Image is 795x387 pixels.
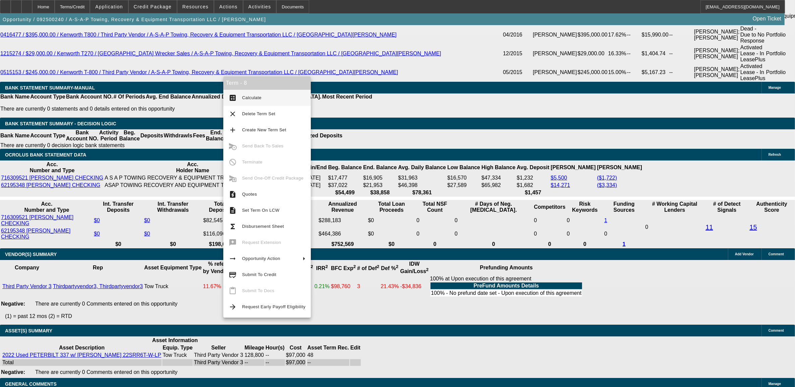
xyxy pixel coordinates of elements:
[94,217,100,223] a: $0
[99,129,119,142] th: Activity Period
[229,255,237,263] mat-icon: arrow_right_alt
[1,369,25,375] b: Negative:
[203,228,237,240] td: $116,096
[214,0,243,13] button: Actions
[481,175,516,181] td: $47,334
[328,182,362,189] td: $37,022
[163,129,192,142] th: Withdrawls
[454,241,533,248] th: 0
[567,241,604,248] th: 0
[1,301,25,307] b: Negative:
[516,161,550,174] th: Avg. Deposit
[113,93,146,100] th: # Of Periods
[229,94,237,102] mat-icon: calculate
[533,241,566,248] th: 0
[2,360,161,366] div: Total
[289,129,343,142] th: Annualized Deposits
[533,214,566,227] td: 0
[0,51,441,56] a: 1215274 / $29,000.00 / Kenworth T270 / [GEOGRAPHIC_DATA] Wrecker Sales / A-S-A-P Towing, Recovery...
[144,201,202,213] th: Int. Transfer Withdrawals
[229,110,237,118] mat-icon: clear
[627,63,641,82] td: --
[229,206,237,214] mat-icon: description
[242,224,284,229] span: Disbursement Sheet
[134,4,172,9] span: Credit Package
[307,344,349,351] th: Asset Term Recommendation
[243,0,276,13] button: Activities
[381,265,398,271] b: Def %
[59,345,105,350] b: Asset Description
[94,231,100,237] a: $0
[597,161,642,174] th: [PERSON_NAME]
[357,275,380,298] td: 3
[623,241,626,247] a: 1
[5,152,86,157] span: OCROLUS BANK STATEMENT DATA
[162,352,193,359] td: Tow Truck
[35,369,177,375] span: There are currently 0 Comments entered on this opportunity
[3,17,266,22] span: Opportunity / 092500240 / A-S-A-P Towing, Recovery & Equipment Transportation LLC / [PERSON_NAME]
[447,161,480,174] th: Low Balance
[66,93,113,100] th: Bank Account NO.
[750,223,757,231] a: 15
[152,337,198,343] b: Asset Information
[481,161,516,174] th: High Balance
[694,25,740,44] td: [PERSON_NAME]; [PERSON_NAME]
[769,382,781,386] span: Manage
[144,265,202,270] b: Asset Equipment Type
[314,275,330,298] td: 0.21%
[229,222,237,231] mat-icon: functions
[328,175,362,181] td: $17,477
[430,276,582,297] div: 100% at Upon execution of this agreement
[129,0,177,13] button: Credit Package
[350,344,361,351] th: Edit
[532,25,577,44] td: [PERSON_NAME]
[162,344,193,351] th: Equip. Type
[597,182,617,188] a: ($3,334)
[1,182,100,188] a: 62195348 [PERSON_NAME] CHECKING
[2,352,161,358] a: 2022 Used PETERBILT 337 w/ [PERSON_NAME] 22SRR6T-W-LP
[286,352,306,359] td: $97,000
[193,129,206,142] th: Fees
[368,214,416,227] td: $0
[242,304,305,309] span: Request Early Payoff Eligibility
[316,265,328,271] b: IRR
[447,182,480,189] td: $27,589
[769,86,781,89] span: Manage
[416,201,454,213] th: Sum of the Total NSF Count and Total Overdraft Fee Count from Ocrolus
[454,201,533,213] th: # Days of Neg. [MEDICAL_DATA].
[447,175,480,181] td: $16,570
[5,121,116,126] span: Bank Statement Summary - Decision Logic
[0,69,398,75] a: 0515153 / $245,000.00 / Kenworth T-800 / Third Party Vendor / A-S-A-P Towing, Recovery & Equipmen...
[533,228,566,240] td: 0
[146,93,191,100] th: Avg. End Balance
[94,201,143,213] th: Int. Transfer Deposits
[35,301,177,307] span: There are currently 0 Comments entered on this opportunity
[769,252,784,256] span: Comment
[318,241,367,248] th: $752,569
[182,4,209,9] span: Resources
[645,224,648,230] span: 0
[0,32,397,38] a: 0416477 / $395,000.00 / Kenworth T800 / Third Party Vendor / A-S-A-P Towing, Recovery & Equipment...
[193,352,243,359] td: Third Party Vendor 3
[597,175,617,181] a: ($1,722)
[229,303,237,311] mat-icon: arrow_forward
[144,231,150,237] a: $0
[95,4,123,9] span: Application
[416,241,454,248] th: 0
[645,201,704,213] th: # Working Capital Lenders
[248,4,271,9] span: Activities
[503,44,532,63] td: 12/2015
[265,359,285,366] td: --
[363,161,397,174] th: End. Balance
[104,175,281,181] td: A S A P TOWING RECOVERY & EQUIPMENT TRANSPORTATION LLC
[363,175,397,181] td: $16,905
[203,261,231,274] b: % refer by Vendor
[551,175,567,181] a: $5,500
[740,44,766,63] td: Activated Lease - In LeasePlus
[307,352,349,359] td: 48
[328,161,362,174] th: Beg. Balance
[93,265,103,270] b: Rep
[353,264,356,269] sup: 2
[5,328,52,333] span: ASSET(S) SUMMARY
[400,275,429,298] td: -$34,836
